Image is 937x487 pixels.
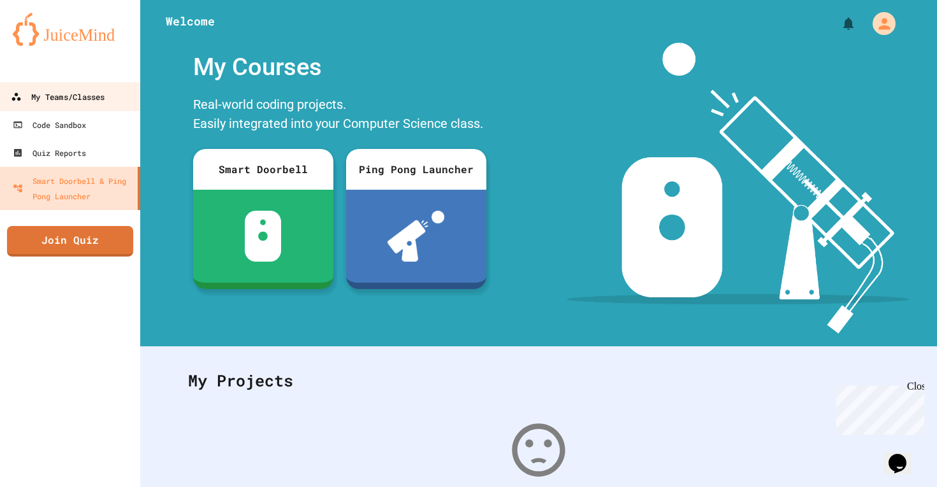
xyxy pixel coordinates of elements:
[567,43,908,334] img: banner-image-my-projects.png
[187,43,493,92] div: My Courses
[831,381,924,435] iframe: chat widget
[11,89,105,105] div: My Teams/Classes
[245,211,281,262] img: sdb-white.svg
[883,436,924,474] iframe: chat widget
[7,226,133,257] a: Join Quiz
[346,149,486,190] div: Ping Pong Launcher
[13,145,86,160] div: Quiz Reports
[193,149,333,190] div: Smart Doorbell
[388,211,444,262] img: ppl-with-ball.png
[13,13,127,46] img: logo-orange.svg
[817,13,859,34] div: My Notifications
[13,117,86,132] div: Code Sandbox
[5,5,88,81] div: Chat with us now!Close
[187,92,493,139] div: Real-world coding projects. Easily integrated into your Computer Science class.
[175,356,902,406] div: My Projects
[13,173,133,204] div: Smart Doorbell & Ping Pong Launcher
[859,9,899,38] div: My Account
